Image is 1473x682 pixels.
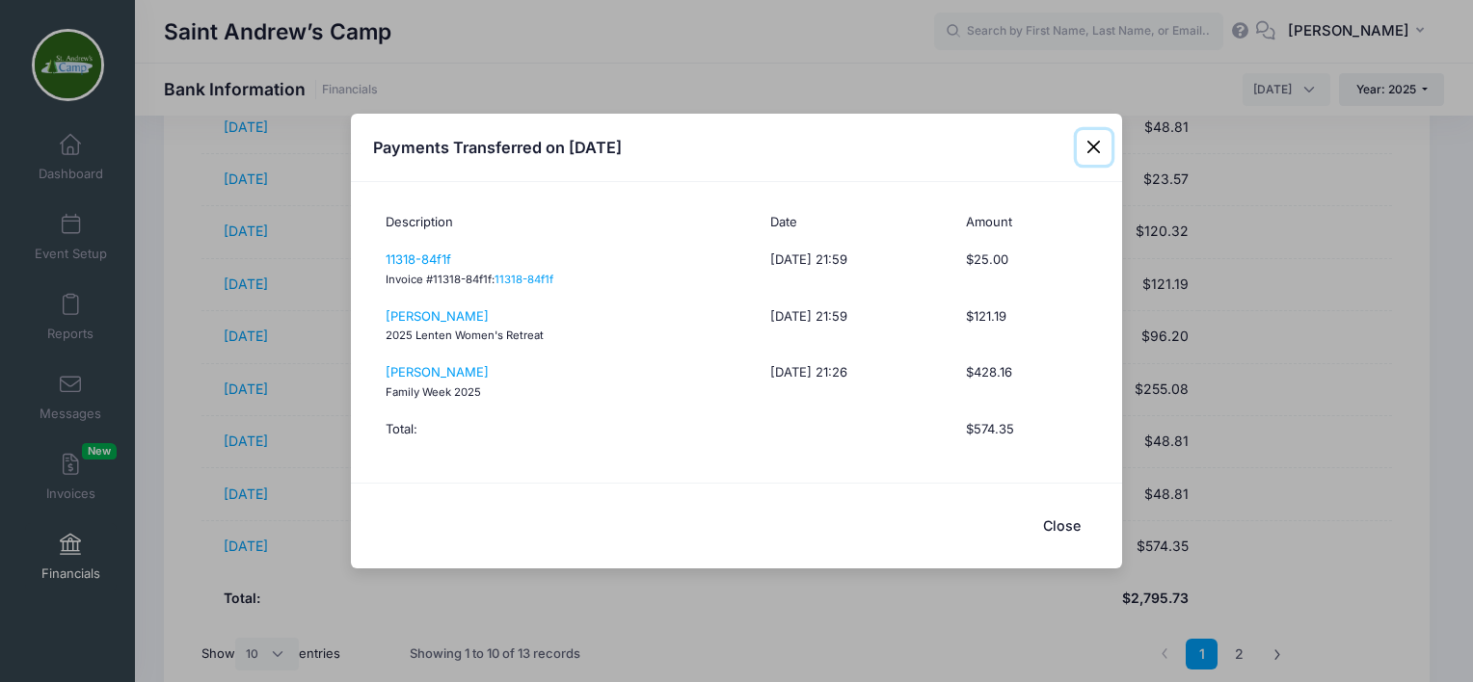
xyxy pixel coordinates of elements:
small: 2025 Lenten Women's Retreat [386,328,544,342]
td: [DATE] 21:59 [761,298,956,354]
th: Date [761,203,956,241]
td: [DATE] 21:26 [761,354,956,410]
button: Close [1077,130,1111,165]
small: Invoice #11318-84f1f: [386,273,553,286]
a: 11318-84f1f [495,273,553,286]
th: Total: [373,410,761,448]
th: Description [373,203,761,241]
td: [DATE] 21:59 [761,241,956,298]
th: $574.35 [956,410,1100,448]
a: [PERSON_NAME] [386,308,489,324]
td: $25.00 [956,241,1100,298]
small: Family Week 2025 [386,385,481,399]
a: 11318-84f1f [386,251,451,267]
h4: Payments Transferred on [DATE] [373,136,622,159]
td: $428.16 [956,354,1100,410]
th: Amount [956,203,1100,241]
a: [PERSON_NAME] [386,364,489,380]
button: Close [1023,505,1100,546]
td: $121.19 [956,298,1100,354]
